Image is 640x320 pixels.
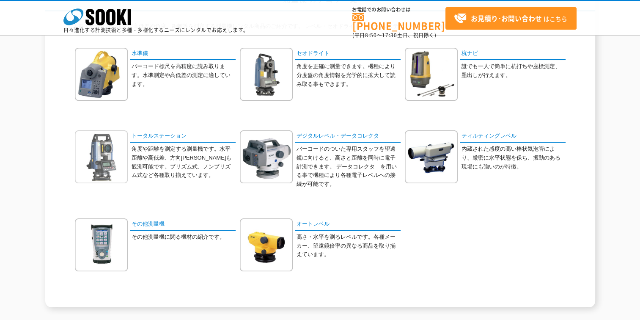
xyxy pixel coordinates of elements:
a: デジタルレベル・データコレクタ [295,130,401,143]
p: 誰でも一人で簡単に杭打ちや座標測定、墨出しが行えます。 [461,62,566,80]
a: [PHONE_NUMBER] [352,13,445,30]
p: 角度を正確に測量できます。機種により分度盤の角度情報を光学的に拡大して読み取る事もできます。 [297,62,401,88]
img: トータルステーション [75,130,128,183]
p: 日々進化する計測技術と多種・多様化するニーズにレンタルでお応えします。 [63,28,249,33]
span: お電話でのお問い合わせは [352,7,445,12]
a: トータルステーション [130,130,236,143]
strong: お見積り･お問い合わせ [471,13,542,23]
span: (平日 ～ 土日、祝日除く) [352,31,436,39]
img: オートレベル [240,218,293,271]
a: その他測量機 [130,218,236,231]
img: 杭ナビ [405,48,458,101]
img: その他測量機 [75,218,128,271]
p: その他測量機に関る機材の紹介です。 [132,233,236,242]
p: バーコードのついた専用スタッフを望遠鏡に向けると、高さと距離を同時に電子計測できます。 データコレクタ―を用いる事で機種により各種電子レベルへの接続が可能です。 [297,145,401,189]
p: 角度や距離を測定する測量機です。水平距離や高低差、方向[PERSON_NAME]も観測可能です。プリズム式、ノンプリズム式など各種取り揃えています。 [132,145,236,180]
p: 内蔵された感度の高い棒状気泡管により、厳密に水平状態を保ち、振動のある現場にも強いのが特徴。 [461,145,566,171]
a: オートレベル [295,218,401,231]
a: お見積り･お問い合わせはこちら [445,7,577,30]
img: 水準儀 [75,48,128,101]
a: 水準儀 [130,48,236,60]
a: セオドライト [295,48,401,60]
img: セオドライト [240,48,293,101]
a: 杭ナビ [460,48,566,60]
img: ティルティングレベル [405,130,458,183]
a: ティルティングレベル [460,130,566,143]
span: はこちら [454,12,567,25]
span: 17:30 [382,31,397,39]
p: 高さ・水平を測るレベルです。各種メーカー、望遠鏡倍率の異なる商品を取り揃えています。 [297,233,401,259]
p: バーコード標尺を高精度に読み取ります。水準測定や高低差の測定に適しています。 [132,62,236,88]
img: デジタルレベル・データコレクタ [240,130,293,183]
span: 8:50 [365,31,377,39]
